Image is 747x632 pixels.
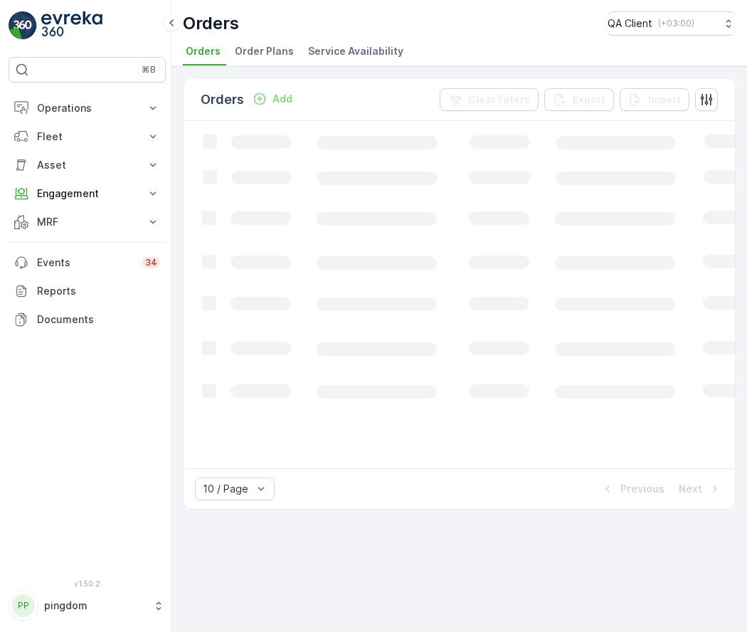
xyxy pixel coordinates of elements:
[37,101,137,115] p: Operations
[9,591,166,621] button: PPpingdom
[599,480,666,497] button: Previous
[573,93,605,107] p: Export
[272,92,292,106] p: Add
[37,186,137,201] p: Engagement
[37,284,160,298] p: Reports
[608,11,736,36] button: QA Client(+03:00)
[679,482,702,496] p: Next
[9,579,166,588] span: v 1.50.2
[9,208,166,236] button: MRF
[677,480,724,497] button: Next
[37,312,160,327] p: Documents
[37,158,137,172] p: Asset
[9,11,37,40] img: logo
[186,44,221,58] span: Orders
[201,90,244,110] p: Orders
[247,90,298,107] button: Add
[9,248,166,277] a: Events34
[9,94,166,122] button: Operations
[658,18,694,29] p: ( +03:00 )
[620,482,664,496] p: Previous
[145,257,157,268] p: 34
[37,215,137,229] p: MRF
[9,305,166,334] a: Documents
[9,277,166,305] a: Reports
[41,11,102,40] img: logo_light-DOdMpM7g.png
[608,16,652,31] p: QA Client
[235,44,294,58] span: Order Plans
[12,594,35,617] div: PP
[544,88,614,111] button: Export
[44,599,146,613] p: pingdom
[9,179,166,208] button: Engagement
[9,122,166,151] button: Fleet
[142,64,156,75] p: ⌘B
[37,130,137,144] p: Fleet
[648,93,681,107] p: Import
[440,88,539,111] button: Clear Filters
[468,93,530,107] p: Clear Filters
[308,44,403,58] span: Service Availability
[9,151,166,179] button: Asset
[183,12,239,35] p: Orders
[620,88,689,111] button: Import
[37,256,134,270] p: Events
